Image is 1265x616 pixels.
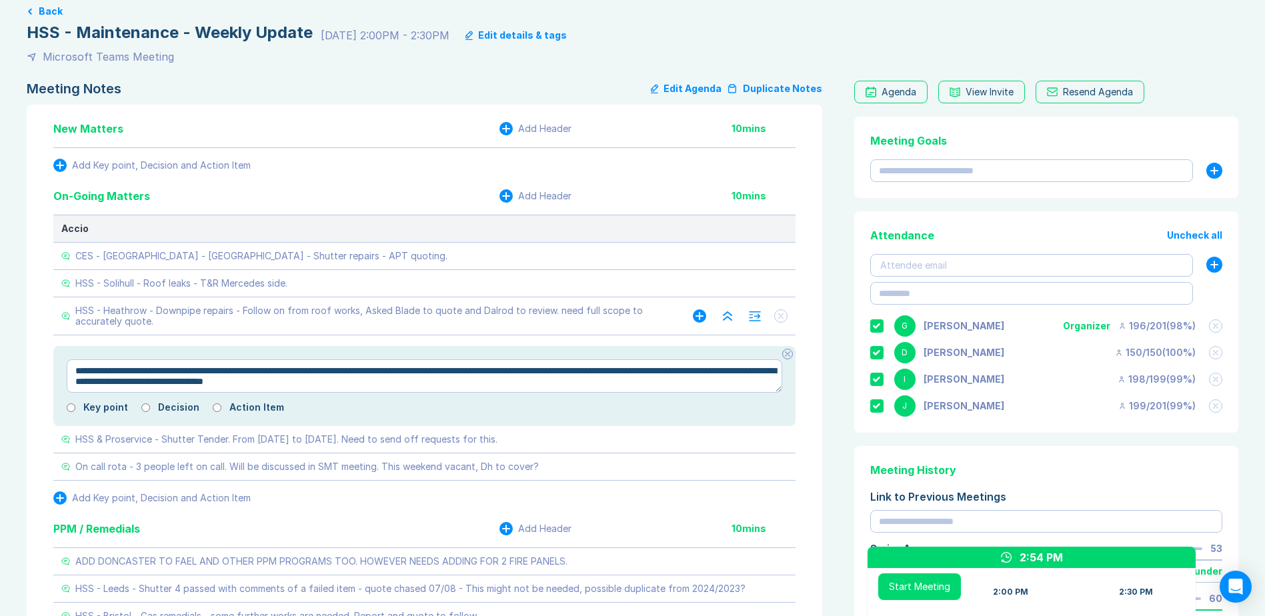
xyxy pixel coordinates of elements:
div: PPM / Remedials [53,521,140,537]
button: Resend Agenda [1036,81,1144,103]
div: Open Intercom Messenger [1220,571,1252,603]
div: Meeting Goals [870,133,1222,149]
label: Decision [158,402,199,413]
div: Iain Parnell [924,374,1004,385]
div: Add Header [518,191,571,201]
div: HSS - Maintenance - Weekly Update [27,22,313,43]
div: Series Average [870,543,943,554]
button: Add Header [499,522,571,535]
button: Uncheck all [1167,230,1222,241]
div: Link to Previous Meetings [870,489,1222,505]
button: Start Meeting [878,573,961,600]
div: 150 / 150 ( 100 %) [1115,347,1196,358]
div: G [894,315,916,337]
div: View Invite [966,87,1014,97]
div: Attendance [870,227,934,243]
div: Resend Agenda [1063,87,1133,97]
div: 198 / 199 ( 99 %) [1118,374,1196,385]
div: HSS - Heathrow - Downpipe repairs - Follow on from roof works, Asked Blade to quote and Dalrod to... [75,305,666,327]
div: I [894,369,916,390]
div: Add Header [518,123,571,134]
div: 2:30 PM [1119,587,1153,597]
div: D [894,342,916,363]
div: HSS - Leeds - Shutter 4 passed with comments of a failed item - quote chased 07/08 - This might n... [75,583,746,594]
div: 2:54 PM [1020,549,1063,565]
a: Back [27,6,1238,17]
button: Edit details & tags [465,30,567,41]
button: Add Header [499,189,571,203]
div: 10 mins [732,191,796,201]
button: Add Key point, Decision and Action Item [53,159,251,172]
div: Add Key point, Decision and Action Item [72,160,251,171]
div: Meeting History [870,462,1222,478]
div: Add Key point, Decision and Action Item [72,493,251,503]
button: Duplicate Notes [727,81,822,97]
div: 196 / 201 ( 98 %) [1118,321,1196,331]
label: Key point [83,402,128,413]
div: Agenda [882,87,916,97]
div: Organizer [1063,321,1110,331]
div: Add Header [518,523,571,534]
button: Back [39,6,63,17]
div: 10 mins [732,523,796,534]
div: Jonny Welbourn [924,401,1004,411]
div: 60 [1209,593,1222,604]
div: CES - [GEOGRAPHIC_DATA] - [GEOGRAPHIC_DATA] - Shutter repairs - APT quoting. [75,251,447,261]
div: 2:00 PM [993,587,1028,597]
button: View Invite [938,81,1025,103]
button: Add Key point, Decision and Action Item [53,491,251,505]
div: Gemma White [924,321,1004,331]
div: HSS - Solihull - Roof leaks - T&R Mercedes side. [75,278,287,289]
div: J [894,395,916,417]
div: Edit details & tags [478,30,567,41]
div: Microsoft Teams Meeting [43,49,174,65]
div: On-Going Matters [53,188,150,204]
div: 53 [1210,543,1222,554]
div: ADD DONCASTER TO FAEL AND OTHER PPM PROGRAMS TOO. HOWEVER NEEDS ADDING FOR 2 FIRE PANELS. [75,556,567,567]
div: 199 / 201 ( 99 %) [1118,401,1196,411]
div: David Hayter [924,347,1004,358]
button: Edit Agenda [651,81,722,97]
div: On call rota - 3 people left on call. Will be discussed in SMT meeting. This weekend vacant, Dh t... [75,461,539,472]
label: Action Item [229,402,284,413]
a: Agenda [854,81,928,103]
div: Meeting Notes [27,81,121,97]
button: Add Header [499,122,571,135]
div: 10 mins [732,123,796,134]
div: Accio [61,223,788,234]
div: [DATE] 2:00PM - 2:30PM [321,27,449,43]
div: HSS & Proservice - Shutter Tender. From [DATE] to [DATE]. Need to send off requests for this. [75,434,497,445]
div: New Matters [53,121,123,137]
